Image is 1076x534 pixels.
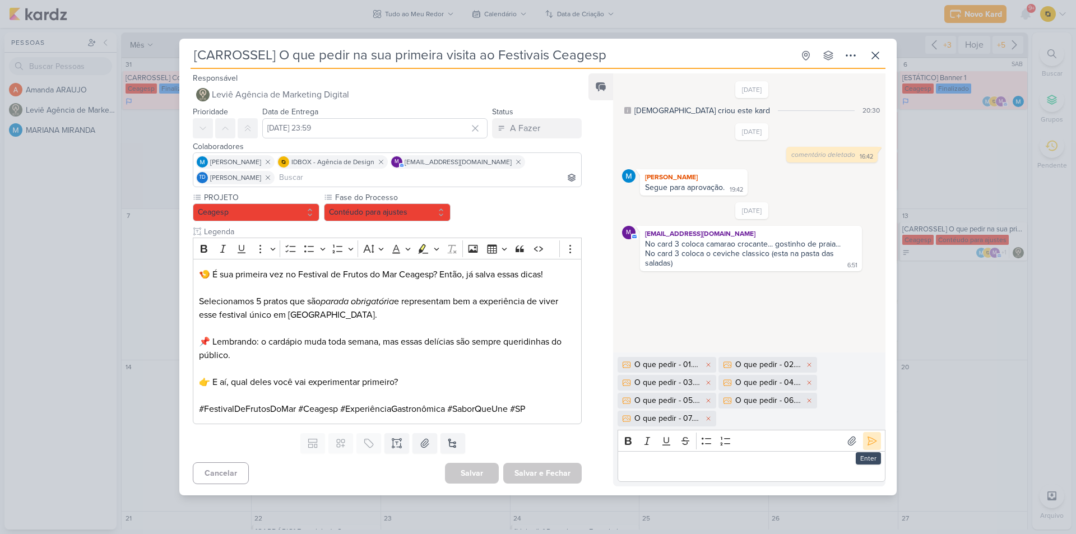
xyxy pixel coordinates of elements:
[334,192,451,203] label: Fase do Processo
[735,377,803,388] div: O que pedir - 04.png
[510,122,540,135] div: A Fazer
[730,185,743,194] div: 19:42
[291,157,374,167] span: IDBOX - Agência de Design
[856,452,881,465] div: Enter
[862,105,880,115] div: 20:30
[199,281,576,322] p: Selecionamos 5 pratos que são e representam bem a experiência de viver esse festival único em [GE...
[626,230,631,236] p: m
[391,156,402,168] div: mlegnaioli@gmail.com
[324,203,451,221] button: Contéudo para ajustes
[395,159,399,165] p: m
[212,88,349,101] span: Leviê Agência de Marketing Digital
[197,156,208,168] img: MARIANA MIRANDA
[622,169,636,183] img: MARIANA MIRANDA
[196,88,210,101] img: Leviê Agência de Marketing Digital
[199,268,576,281] p: 🍤 É sua primeira vez no Festival de Frutos do Mar Ceagesp? Então, já salva essas dicas!
[199,335,576,362] p: 📌 Lembrando: o cardápio muda toda semana, mas essas delícias são sempre queridinhas do público.
[277,171,579,184] input: Buscar
[634,359,702,370] div: O que pedir - 01.png
[642,228,860,239] div: [EMAIL_ADDRESS][DOMAIN_NAME]
[847,261,857,270] div: 6:51
[791,151,855,159] span: comentário deletado
[278,156,289,168] img: IDBOX - Agência de Design
[193,85,582,105] button: Leviê Agência de Marketing Digital
[634,394,702,406] div: O que pedir - 05.png
[193,462,249,484] button: Cancelar
[202,226,582,238] input: Texto sem título
[622,226,636,239] div: mlegnaioli@gmail.com
[199,175,206,180] p: Td
[642,171,745,183] div: [PERSON_NAME]
[199,402,576,416] p: #FestivalDeFrutosDoMar #Ceagesp #ExperiênciaGastronômica #SaborQueUne #SP
[405,157,512,167] span: [EMAIL_ADDRESS][DOMAIN_NAME]
[193,107,228,117] label: Prioridade
[645,249,836,268] div: No card 3 coloca o ceviche classico (esta na pasta das saladas)
[645,239,857,249] div: No card 3 coloca camarao crocante... gostinho de praia...
[645,183,725,192] div: Segue para aprovação.
[210,173,261,183] span: [PERSON_NAME]
[262,107,318,117] label: Data de Entrega
[197,172,208,183] div: Thais de carvalho
[191,45,794,66] input: Kard Sem Título
[193,203,319,221] button: Ceagesp
[262,118,488,138] input: Select a date
[634,105,770,117] div: [DEMOGRAPHIC_DATA] criou este kard
[735,394,803,406] div: O que pedir - 06.png
[735,359,803,370] div: O que pedir - 02.png
[618,430,885,452] div: Editor toolbar
[203,192,319,203] label: PROJETO
[199,375,576,389] p: 👉 E aí, qual deles você vai experimentar primeiro?
[321,296,394,307] i: parada obrigatória
[210,157,261,167] span: [PERSON_NAME]
[634,377,702,388] div: O que pedir - 03.png
[492,107,513,117] label: Status
[193,259,582,424] div: Editor editing area: main
[618,451,885,482] div: Editor editing area: main
[860,152,873,161] div: 16:42
[492,118,582,138] button: A Fazer
[193,141,582,152] div: Colaboradores
[193,238,582,259] div: Editor toolbar
[193,73,238,83] label: Responsável
[634,412,702,424] div: O que pedir - 07.png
